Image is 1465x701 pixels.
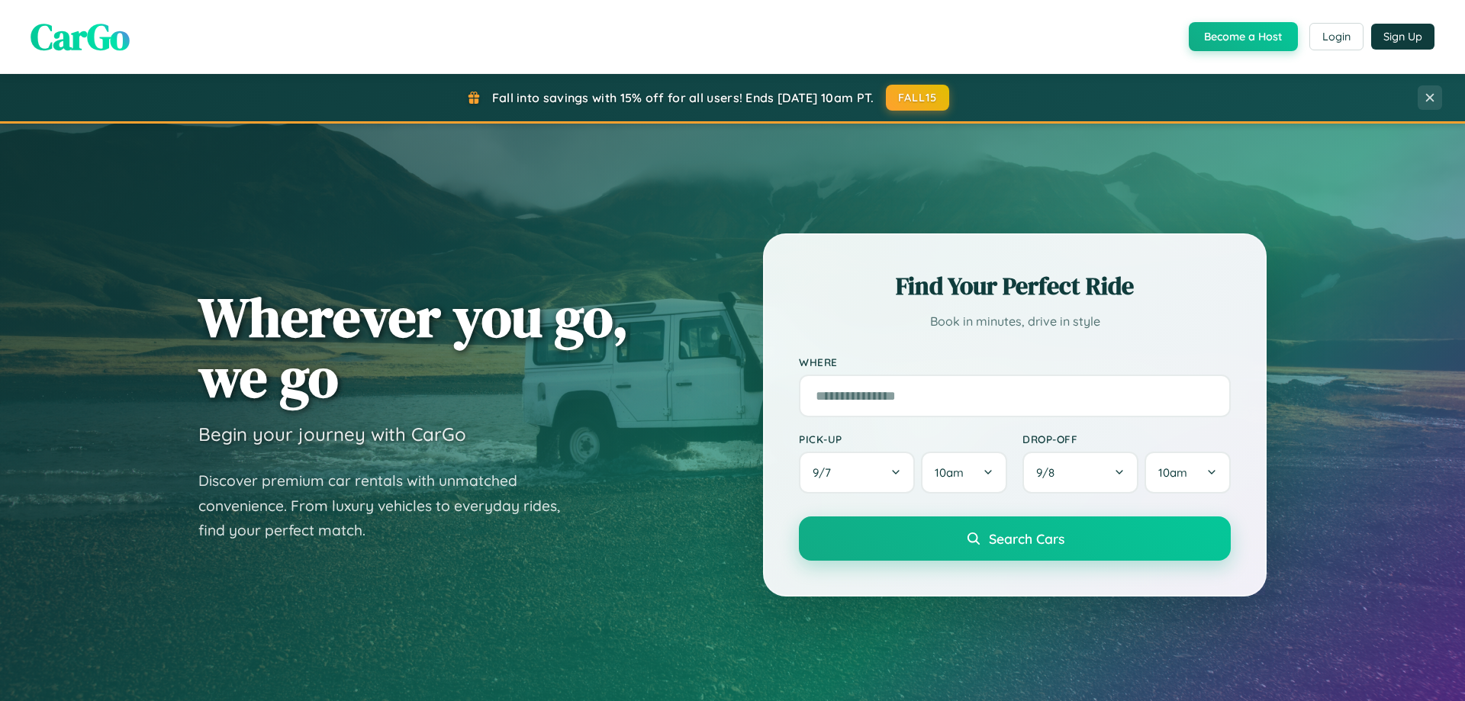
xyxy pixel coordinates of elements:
[799,310,1231,333] p: Book in minutes, drive in style
[921,452,1007,494] button: 10am
[1022,452,1138,494] button: 9/8
[1189,22,1298,51] button: Become a Host
[1158,465,1187,480] span: 10am
[1145,452,1231,494] button: 10am
[1371,24,1434,50] button: Sign Up
[799,516,1231,561] button: Search Cars
[989,530,1064,547] span: Search Cars
[198,423,466,445] h3: Begin your journey with CarGo
[198,287,629,407] h1: Wherever you go, we go
[31,11,130,62] span: CarGo
[813,465,839,480] span: 9 / 7
[1022,432,1231,445] label: Drop-off
[198,468,580,543] p: Discover premium car rentals with unmatched convenience. From luxury vehicles to everyday rides, ...
[799,452,915,494] button: 9/7
[1036,465,1062,480] span: 9 / 8
[799,355,1231,368] label: Where
[799,432,1007,445] label: Pick-up
[799,269,1231,303] h2: Find Your Perfect Ride
[886,85,950,111] button: FALL15
[935,465,964,480] span: 10am
[492,90,874,105] span: Fall into savings with 15% off for all users! Ends [DATE] 10am PT.
[1309,23,1364,50] button: Login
